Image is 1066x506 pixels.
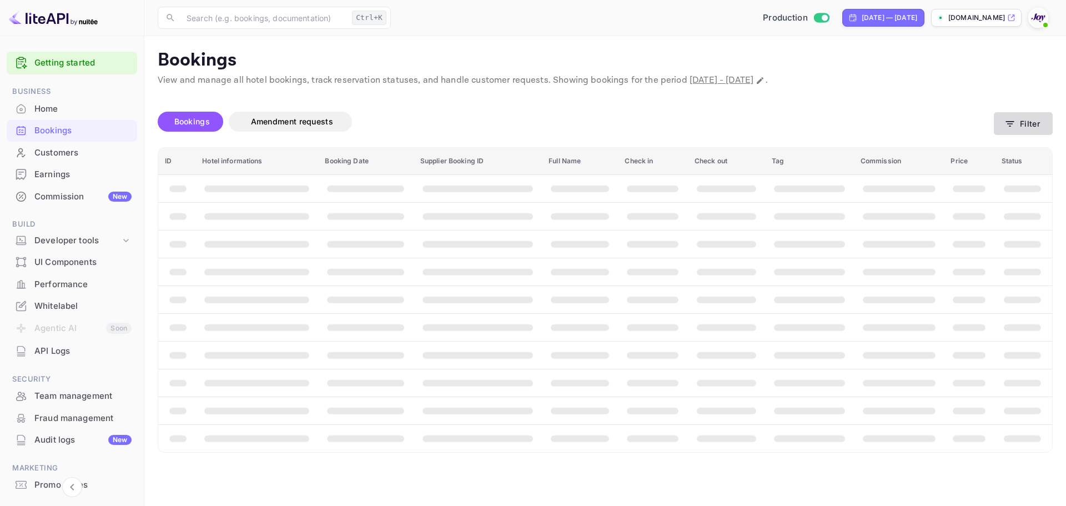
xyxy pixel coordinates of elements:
[7,340,137,361] a: API Logs
[7,474,137,496] div: Promo codes
[7,462,137,474] span: Marketing
[251,117,333,126] span: Amendment requests
[7,274,137,295] div: Performance
[7,429,137,451] div: Audit logsNew
[34,412,132,425] div: Fraud management
[34,191,132,203] div: Commission
[62,477,82,497] button: Collapse navigation
[948,13,1005,23] p: [DOMAIN_NAME]
[34,234,120,247] div: Developer tools
[34,479,132,492] div: Promo codes
[34,168,132,181] div: Earnings
[195,148,318,175] th: Hotel informations
[542,148,618,175] th: Full Name
[318,148,413,175] th: Booking Date
[34,345,132,358] div: API Logs
[34,147,132,159] div: Customers
[7,120,137,141] a: Bookings
[7,142,137,164] div: Customers
[7,385,137,406] a: Team management
[174,117,210,126] span: Bookings
[180,7,348,29] input: Search (e.g. bookings, documentation)
[7,218,137,231] span: Build
[108,192,132,202] div: New
[7,295,137,316] a: Whitelabel
[7,274,137,294] a: Performance
[755,75,766,86] button: Change date range
[34,278,132,291] div: Performance
[7,142,137,163] a: Customers
[7,252,137,272] a: UI Components
[7,186,137,207] a: CommissionNew
[7,231,137,251] div: Developer tools
[7,408,137,429] div: Fraud management
[7,52,137,74] div: Getting started
[688,148,765,175] th: Check out
[758,12,833,24] div: Switch to Sandbox mode
[765,148,854,175] th: Tag
[34,256,132,269] div: UI Components
[34,390,132,403] div: Team management
[854,148,944,175] th: Commission
[108,435,132,445] div: New
[158,74,1053,87] p: View and manage all hotel bookings, track reservation statuses, and handle customer requests. Sho...
[158,148,1052,452] table: booking table
[34,103,132,116] div: Home
[944,148,994,175] th: Price
[7,120,137,142] div: Bookings
[7,164,137,184] a: Earnings
[7,98,137,120] div: Home
[352,11,386,25] div: Ctrl+K
[34,57,132,69] a: Getting started
[414,148,542,175] th: Supplier Booking ID
[7,385,137,407] div: Team management
[7,474,137,495] a: Promo codes
[34,434,132,447] div: Audit logs
[158,148,195,175] th: ID
[1029,9,1047,27] img: With Joy
[995,148,1052,175] th: Status
[158,112,994,132] div: account-settings tabs
[7,340,137,362] div: API Logs
[7,98,137,119] a: Home
[34,124,132,137] div: Bookings
[7,295,137,317] div: Whitelabel
[994,112,1053,135] button: Filter
[862,13,917,23] div: [DATE] — [DATE]
[763,12,808,24] span: Production
[34,300,132,313] div: Whitelabel
[7,86,137,98] span: Business
[9,9,98,27] img: LiteAPI logo
[7,252,137,273] div: UI Components
[7,373,137,385] span: Security
[7,429,137,450] a: Audit logsNew
[158,49,1053,72] p: Bookings
[7,408,137,428] a: Fraud management
[7,186,137,208] div: CommissionNew
[618,148,687,175] th: Check in
[7,164,137,186] div: Earnings
[690,74,753,86] span: [DATE] - [DATE]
